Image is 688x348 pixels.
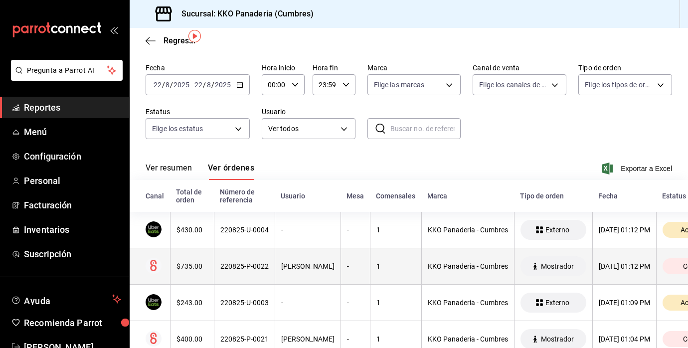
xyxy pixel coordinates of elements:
div: Usuario [281,192,335,200]
div: $735.00 [176,262,208,270]
input: ---- [173,81,190,89]
div: - [281,299,335,307]
span: Facturación [24,198,121,212]
span: Elige las marcas [374,80,425,90]
label: Estatus [146,108,250,115]
span: Externo [541,226,573,234]
span: Recomienda Parrot [24,316,121,330]
div: KKO Panaderia - Cumbres [428,226,508,234]
span: Ayuda [24,293,108,305]
span: Regresar [164,36,196,45]
a: Pregunta a Parrot AI [7,72,123,83]
span: Mostrador [537,262,578,270]
span: Reportes [24,101,121,114]
span: Personal [24,174,121,187]
div: - [347,262,364,270]
div: [DATE] 01:12 PM [599,262,650,270]
label: Fecha [146,64,250,71]
span: Elige los canales de venta [479,80,548,90]
button: open_drawer_menu [110,26,118,34]
span: / [170,81,173,89]
div: [PERSON_NAME] [281,262,335,270]
div: 220825-P-0022 [220,262,269,270]
div: $400.00 [176,335,208,343]
div: Marca [427,192,508,200]
div: 1 [376,262,415,270]
div: - [347,299,364,307]
div: Canal [146,192,164,200]
div: KKO Panaderia - Cumbres [428,299,508,307]
div: - [281,226,335,234]
div: 220825-U-0004 [220,226,269,234]
div: 1 [376,226,415,234]
span: / [203,81,206,89]
img: Tooltip marker [188,30,201,42]
span: Inventarios [24,223,121,236]
span: Elige los tipos de orden [585,80,654,90]
div: Fecha [598,192,650,200]
span: Externo [541,299,573,307]
span: / [211,81,214,89]
input: ---- [214,81,231,89]
button: Regresar [146,36,196,45]
h3: Sucursal: KKO Panaderia (Cumbres) [173,8,314,20]
span: - [191,81,193,89]
button: Ver órdenes [208,163,254,180]
div: KKO Panaderia - Cumbres [428,262,508,270]
span: / [162,81,165,89]
div: [DATE] 01:04 PM [599,335,650,343]
label: Hora inicio [262,64,305,71]
div: 1 [376,335,415,343]
input: Buscar no. de referencia [390,119,461,139]
div: Mesa [346,192,364,200]
span: Elige los estatus [152,124,203,134]
button: Exportar a Excel [604,163,672,174]
div: Comensales [376,192,415,200]
span: Mostrador [537,335,578,343]
span: Configuración [24,150,121,163]
label: Marca [367,64,461,71]
input: -- [153,81,162,89]
div: KKO Panaderia - Cumbres [428,335,508,343]
input: -- [165,81,170,89]
div: 220825-P-0021 [220,335,269,343]
div: Total de orden [176,188,208,204]
label: Usuario [262,108,355,115]
div: - [347,226,364,234]
div: - [347,335,364,343]
div: $243.00 [176,299,208,307]
button: Pregunta a Parrot AI [11,60,123,81]
label: Hora fin [313,64,355,71]
div: $430.00 [176,226,208,234]
label: Canal de venta [473,64,566,71]
button: Ver resumen [146,163,192,180]
div: [DATE] 01:12 PM [599,226,650,234]
div: Tipo de orden [520,192,586,200]
div: navigation tabs [146,163,254,180]
span: Menú [24,125,121,139]
label: Tipo de orden [578,64,672,71]
span: Suscripción [24,247,121,261]
div: [PERSON_NAME] [281,335,335,343]
div: Número de referencia [220,188,269,204]
input: -- [206,81,211,89]
span: Pregunta a Parrot AI [27,65,107,76]
div: [DATE] 01:09 PM [599,299,650,307]
input: -- [194,81,203,89]
div: 220825-U-0003 [220,299,269,307]
span: Ver todos [268,124,337,134]
div: 1 [376,299,415,307]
